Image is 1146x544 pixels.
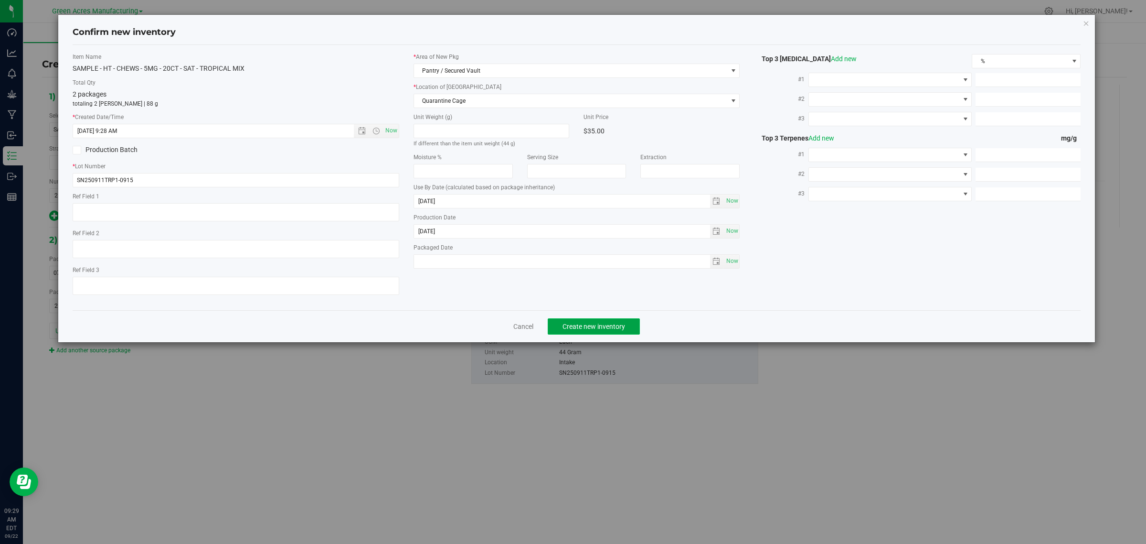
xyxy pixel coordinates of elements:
span: Open the date view [354,127,370,135]
h4: Confirm new inventory [73,26,176,39]
label: Extraction [640,153,740,162]
label: Ref Field 3 [73,266,399,274]
span: select [723,225,739,238]
label: #1 [754,71,808,88]
span: Top 3 [MEDICAL_DATA] [754,55,857,63]
span: Set Current date [724,254,740,268]
small: If different than the item unit weight (44 g) [414,141,515,147]
label: Location of [GEOGRAPHIC_DATA] [414,83,740,91]
label: Serving Size [527,153,626,162]
label: #2 [754,165,808,183]
span: mg/g [1061,134,1081,142]
span: Open the time view [368,127,384,135]
label: Ref Field 1 [73,192,399,201]
span: Set Current date [724,194,740,208]
label: Unit Price [584,113,740,121]
label: #2 [754,90,808,108]
span: select [723,195,739,208]
p: totaling 2 [PERSON_NAME] | 88 g [73,99,399,108]
label: Use By Date [414,183,740,192]
label: Item Name [73,53,399,61]
div: $35.00 [584,124,740,138]
label: #3 [754,110,808,127]
span: select [710,195,724,208]
span: Pantry / Secured Vault [414,64,728,77]
span: % [972,54,1068,68]
label: Moisture % [414,153,513,162]
span: Quarantine Cage [414,94,728,108]
span: Top 3 Terpenes [754,134,834,142]
label: #1 [754,146,808,163]
label: Production Date [414,213,740,222]
iframe: Resource center [10,468,38,496]
span: select [723,255,739,268]
a: Cancel [513,322,533,331]
span: (calculated based on package inheritance) [446,184,555,191]
label: Packaged Date [414,243,740,252]
label: #3 [754,185,808,202]
div: SAMPLE - HT - CHEWS - 5MG - 20CT - SAT - TROPICAL MIX [73,64,399,74]
span: Set Current date [383,124,399,138]
label: Area of New Pkg [414,53,740,61]
span: select [727,94,739,108]
span: Create new inventory [562,323,625,330]
span: 2 packages [73,90,106,98]
label: Production Batch [73,145,229,155]
a: Add new [808,134,834,142]
button: Create new inventory [548,318,640,335]
span: select [710,225,724,238]
label: Created Date/Time [73,113,399,121]
span: select [710,255,724,268]
label: Unit Weight (g) [414,113,570,121]
span: Set Current date [724,224,740,238]
label: Total Qty [73,78,399,87]
label: Lot Number [73,162,399,171]
label: Ref Field 2 [73,229,399,238]
a: Add new [831,55,857,63]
